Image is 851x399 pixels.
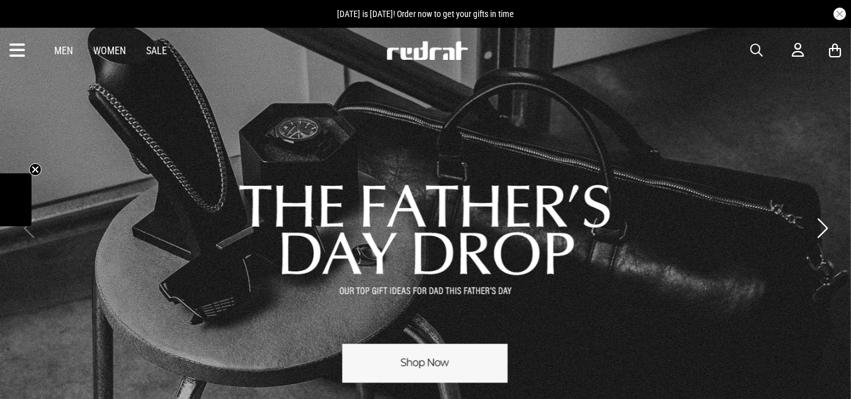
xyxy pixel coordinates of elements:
[93,45,126,57] a: Women
[814,214,831,242] button: Next slide
[337,9,514,19] span: [DATE] is [DATE]! Order now to get your gifts in time
[29,163,42,176] button: Close teaser
[54,45,73,57] a: Men
[386,41,469,60] img: Redrat logo
[146,45,167,57] a: Sale
[20,214,37,242] button: Previous slide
